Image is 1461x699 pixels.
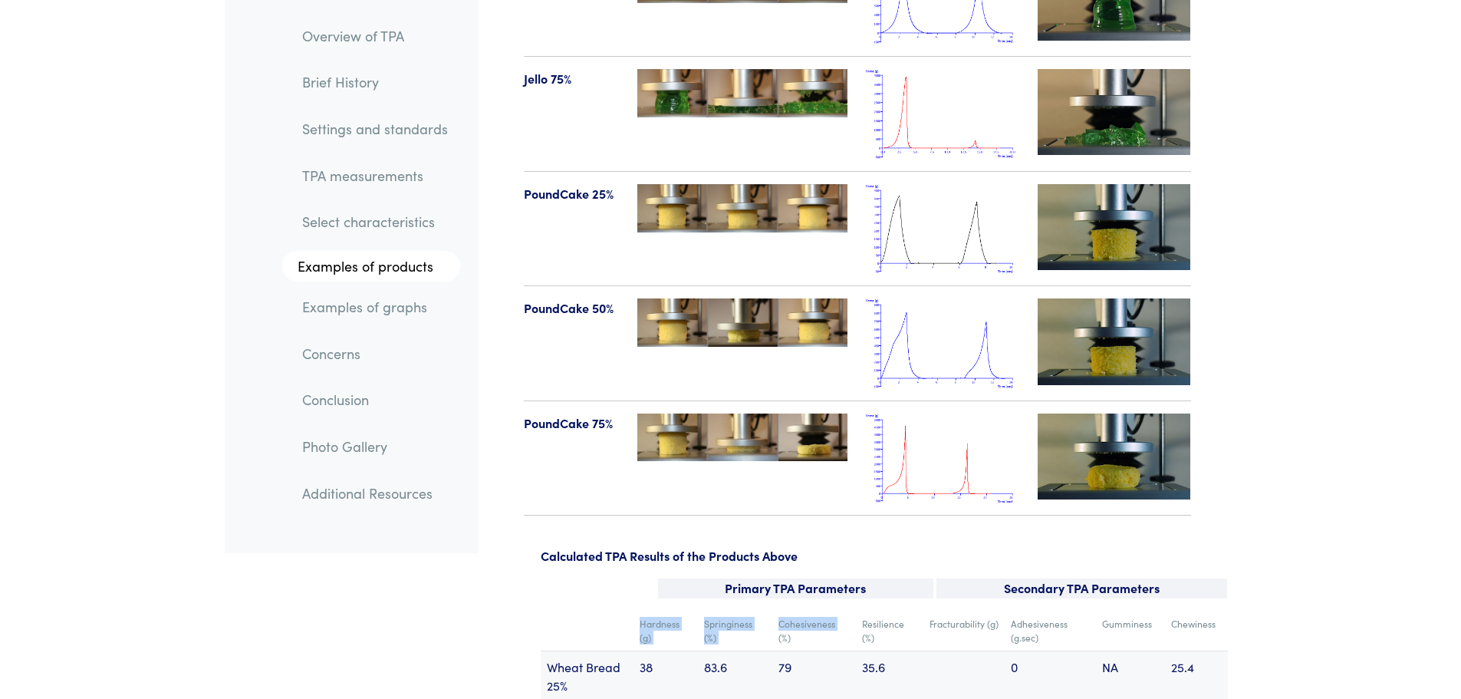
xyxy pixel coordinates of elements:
[290,289,460,325] a: Examples of graphs
[637,414,847,461] img: poundcake-75-123-tpa.jpg
[524,298,620,318] p: PoundCake 50%
[290,429,460,464] a: Photo Gallery
[698,611,772,651] td: Springiness (%)
[290,111,460,147] a: Settings and standards
[290,18,460,54] a: Overview of TPA
[524,184,620,204] p: PoundCake 25%
[637,298,847,347] img: poundcake-50-123-tpa.jpg
[866,298,1019,388] img: poundcake_tpa_50.png
[637,69,847,117] img: jello-75-123-tpa.jpg
[658,579,933,598] p: Primary TPA Parameters
[1038,298,1191,384] img: poundcake-videotn-50.jpg
[633,611,698,651] td: Hardness (g)
[866,414,1019,503] img: poundcake_tpa_75.png
[936,579,1227,598] p: Secondary TPA Parameters
[290,476,460,511] a: Additional Resources
[772,611,856,651] td: Cohesiveness (%)
[1038,184,1191,270] img: poundcake-videotn-25.jpg
[282,252,460,282] a: Examples of products
[866,69,1019,159] img: jello_tpa_75.png
[541,546,1228,566] p: Calculated TPA Results of the Products Above
[1165,611,1228,651] td: Chewiness
[290,158,460,193] a: TPA measurements
[290,336,460,371] a: Concerns
[866,184,1019,274] img: poundcake_tpa_25.png
[1038,414,1191,500] img: poundcake-videotn-75.jpg
[637,184,847,232] img: poundcake-25-123-tpa.jpg
[856,611,923,651] td: Resilience (%)
[1005,611,1096,651] td: Adhesiveness (g.sec)
[290,205,460,240] a: Select characteristics
[290,383,460,418] a: Conclusion
[524,414,620,434] p: PoundCake 75%
[1038,69,1191,155] img: jello-videotn-75.jpg
[290,65,460,101] a: Brief History
[524,69,620,89] p: Jello 75%
[1096,611,1164,651] td: Gumminess
[923,611,1005,651] td: Fracturability (g)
